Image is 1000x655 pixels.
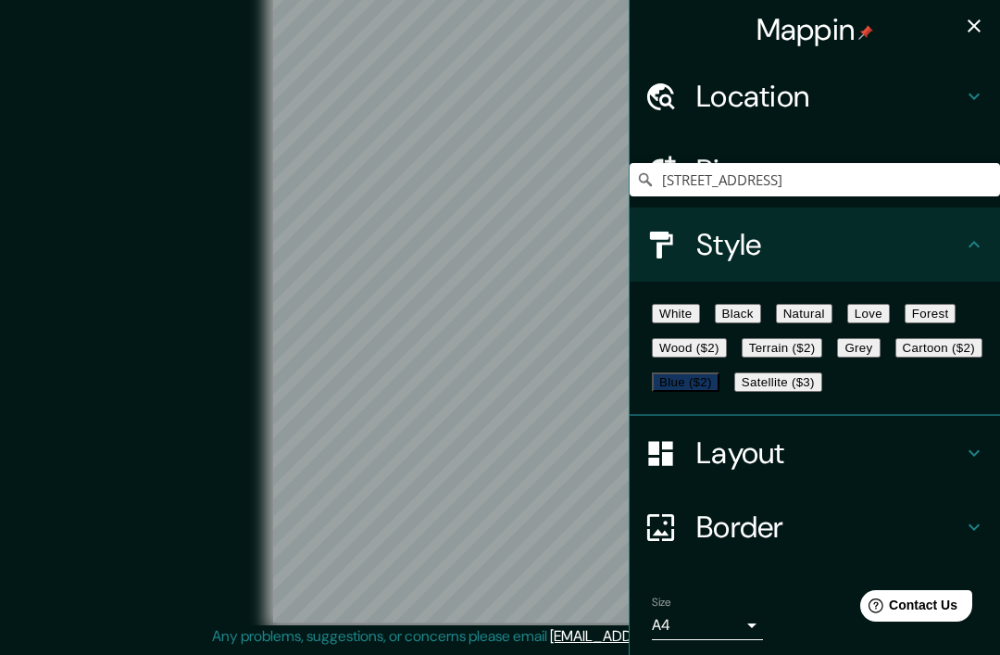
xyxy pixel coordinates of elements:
[776,304,832,323] button: Natural
[837,338,880,358] button: Grey
[630,208,1000,282] div: Style
[696,152,963,189] h4: Pins
[652,338,727,358] button: Wood ($2)
[696,509,963,546] h4: Border
[715,304,761,323] button: Black
[742,338,823,358] button: Terrain ($2)
[696,226,963,263] h4: Style
[905,304,956,323] button: Forest
[858,25,873,40] img: pin-icon.png
[734,372,822,392] button: Satellite ($3)
[212,625,781,648] p: Any problems, suggestions, or concerns please email .
[835,583,980,635] iframe: Help widget launcher
[652,611,763,640] div: A4
[550,626,779,646] a: [EMAIL_ADDRESS][DOMAIN_NAME]
[630,163,1000,196] input: Pick your city or area
[630,490,1000,564] div: Border
[652,372,719,392] button: Blue ($2)
[756,11,874,48] h4: Mappin
[652,304,700,323] button: White
[895,338,982,358] button: Cartoon ($2)
[847,304,890,323] button: Love
[630,416,1000,490] div: Layout
[630,59,1000,133] div: Location
[696,78,963,115] h4: Location
[696,435,963,472] h4: Layout
[630,133,1000,208] div: Pins
[652,595,671,611] label: Size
